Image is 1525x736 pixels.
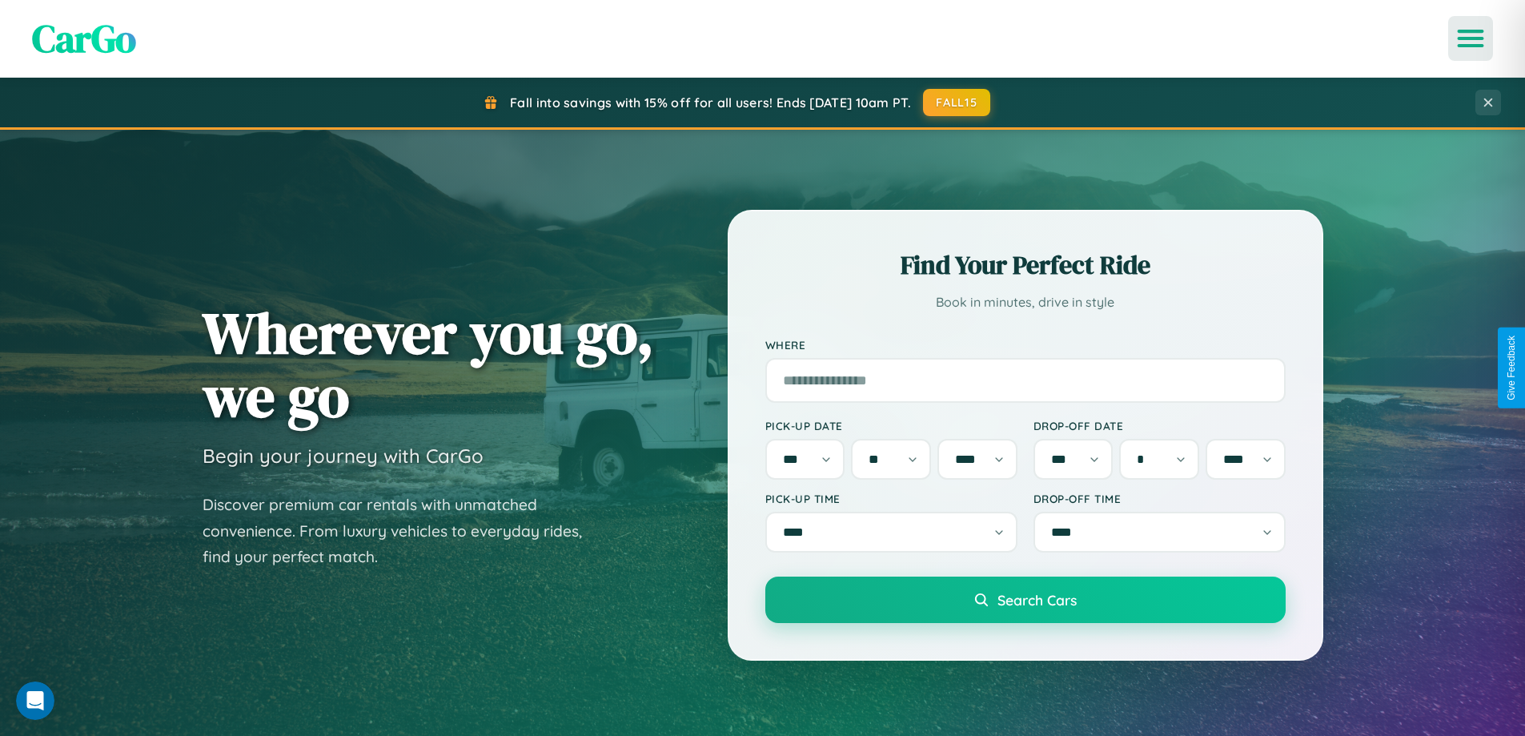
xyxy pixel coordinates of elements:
[765,291,1286,314] p: Book in minutes, drive in style
[765,577,1286,623] button: Search Cars
[765,492,1017,505] label: Pick-up Time
[1033,492,1286,505] label: Drop-off Time
[32,12,136,65] span: CarGo
[765,338,1286,352] label: Where
[997,591,1077,609] span: Search Cars
[16,682,54,720] iframe: Intercom live chat
[203,301,654,428] h1: Wherever you go, we go
[1033,419,1286,432] label: Drop-off Date
[203,444,484,468] h3: Begin your journey with CarGo
[203,492,603,570] p: Discover premium car rentals with unmatched convenience. From luxury vehicles to everyday rides, ...
[1448,16,1493,61] button: Open menu
[765,419,1017,432] label: Pick-up Date
[1506,336,1517,400] div: Give Feedback
[765,247,1286,283] h2: Find Your Perfect Ride
[510,95,911,111] span: Fall into savings with 15% off for all users! Ends [DATE] 10am PT.
[923,89,990,116] button: FALL15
